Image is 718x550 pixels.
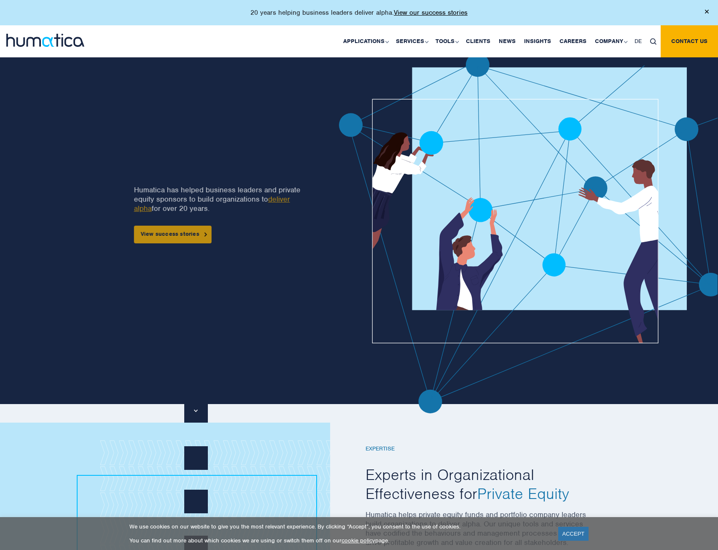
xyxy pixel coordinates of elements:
[129,537,548,544] p: You can find out more about which cookies we are using or switch them off on our page.
[134,226,212,243] a: View success stories
[134,185,308,213] p: Humatica has helped business leaders and private equity sponsors to build organizations to for ov...
[591,25,630,57] a: Company
[555,25,591,57] a: Careers
[520,25,555,57] a: Insights
[635,38,642,45] span: DE
[394,8,468,17] a: View our success stories
[134,194,290,213] a: deliver alpha
[250,8,468,17] p: 20 years helping business leaders deliver alpha.
[204,232,207,236] img: arrowicon
[392,25,431,57] a: Services
[366,465,593,504] h2: Experts in Organizational Effectiveness for
[630,25,646,57] a: DE
[462,25,495,57] a: Clients
[558,527,589,541] a: ACCEPT
[342,537,375,544] a: cookie policy
[6,34,84,47] img: logo
[661,25,718,57] a: Contact us
[477,484,569,503] span: Private Equity
[495,25,520,57] a: News
[129,523,548,530] p: We use cookies on our website to give you the most relevant experience. By clicking “Accept”, you...
[194,410,198,412] img: downarrow
[431,25,462,57] a: Tools
[339,25,392,57] a: Applications
[366,445,593,453] h6: EXPERTISE
[650,38,656,45] img: search_icon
